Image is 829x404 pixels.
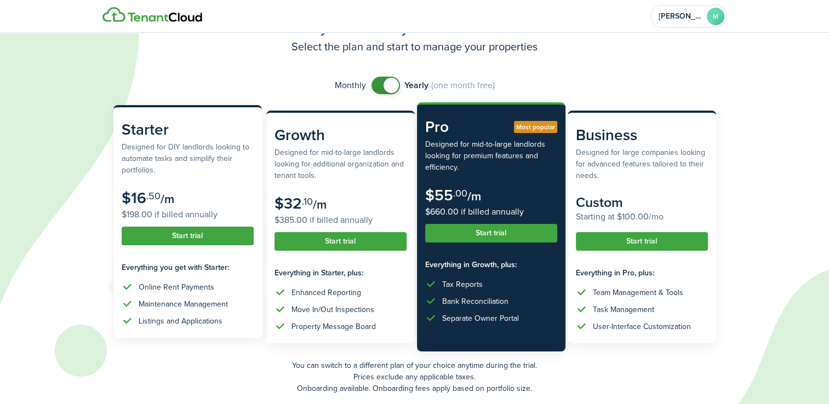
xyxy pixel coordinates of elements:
[425,205,557,218] subscription-pricing-card-price-annual: $660.00 if billed annually
[576,147,708,181] subscription-pricing-card-description: Designed for large companies looking for advanced features tailored to their needs.
[593,287,683,298] div: Team Management & Tools
[425,184,453,206] subscription-pricing-card-price-amount: $55
[275,147,407,181] subscription-pricing-card-description: Designed for mid-to-large landlords looking for additional organization and tenant tools.
[442,313,519,324] div: Separate Owner Portal
[275,267,407,279] subscription-pricing-card-features-title: Everything in Starter, plus:
[275,213,407,227] subscription-pricing-card-price-annual: $385.00 if billed annually
[113,360,716,394] p: You can switch to a different plan of your choice anytime during the trial. Prices exclude any ap...
[275,232,407,251] button: Start trial
[442,279,483,290] div: Tax Reports
[576,232,708,251] button: Start trial
[425,259,557,270] subscription-pricing-card-features-title: Everything in Growth, plus:
[122,208,254,221] subscription-pricing-card-price-annual: $198.00 if billed annually
[275,124,407,147] subscription-pricing-card-title: Growth
[425,116,557,138] subscription-pricing-card-title: Pro
[302,194,313,209] subscription-pricing-card-price-cents: .10
[576,267,708,279] subscription-pricing-card-features-title: Everything in Pro, plus:
[122,227,254,245] button: Start trial
[122,187,146,209] subscription-pricing-card-price-amount: $16
[425,224,557,243] button: Start trial
[313,195,327,213] subscription-pricing-card-price-period: /m
[650,5,727,28] button: Open menu
[335,79,366,92] span: Monthly
[291,304,374,315] div: Move In/Out Inspections
[122,118,254,141] subscription-pricing-card-title: Starter
[593,321,691,332] div: User-Interface Customization
[122,262,254,273] subscription-pricing-card-features-title: Everything you get with Starter:
[576,210,708,223] subscription-pricing-card-price-annual: Starting at $100.00/mo
[593,304,654,315] div: Task Management
[659,13,702,20] span: Mary
[139,315,222,327] div: Listings and Applications
[453,186,467,200] subscription-pricing-card-price-cents: .00
[139,281,214,293] div: Online Rent Payments
[275,192,302,215] subscription-pricing-card-price-amount: $32
[102,7,202,22] img: Logo
[707,8,724,25] avatar-text: M
[161,190,174,208] subscription-pricing-card-price-period: /m
[576,192,623,212] subscription-pricing-card-price-amount: Custom
[291,321,376,332] div: Property Message Board
[442,296,508,307] div: Bank Reconciliation
[516,122,555,132] span: Most popular
[576,124,708,147] subscription-pricing-card-title: Business
[467,187,481,205] subscription-pricing-card-price-period: /m
[122,141,254,176] subscription-pricing-card-description: Designed for DIY landlords looking to automate tasks and simplify their portfolios.
[139,298,228,310] div: Maintenance Management
[291,38,538,55] h3: Select the plan and start to manage your properties
[146,189,161,203] subscription-pricing-card-price-cents: .50
[425,138,557,173] subscription-pricing-card-description: Designed for mid-to-large landlords looking for premium features and efficiency.
[291,287,361,298] div: Enhanced Reporting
